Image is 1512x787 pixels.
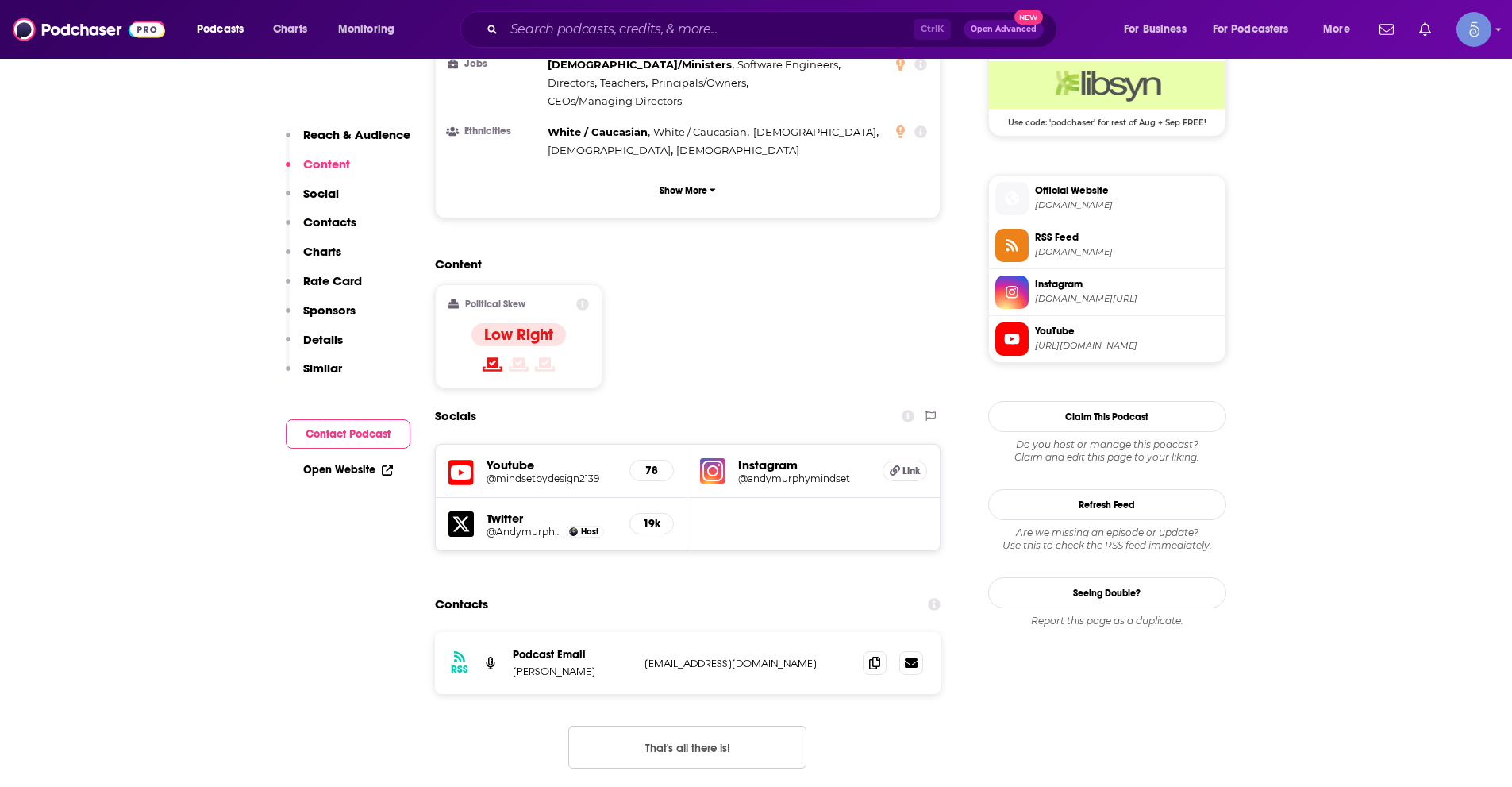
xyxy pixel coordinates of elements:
[186,17,264,42] button: open menu
[338,18,394,41] span: Monitoring
[653,125,747,138] span: White / Caucasian
[989,109,1225,128] span: Use code: 'podchaser' for rest of Aug + Sep FREE!
[303,214,356,230] p: Contacts
[1035,324,1219,338] span: YouTube
[569,527,578,536] img: Andy Murphy
[548,125,648,138] span: White / Caucasian
[286,127,410,156] button: Reach & Audience
[465,299,525,310] h2: Political Skew
[448,176,928,205] button: Show More
[487,511,617,526] h5: Twitter
[644,657,851,670] p: [EMAIL_ADDRESS][DOMAIN_NAME]
[568,726,806,769] button: Nothing here.
[676,144,799,156] span: [DEMOGRAPHIC_DATA]
[1035,199,1219,211] span: andymurphy.online
[273,18,307,41] span: Charts
[13,14,165,44] img: Podchaser - Follow, Share and Rate Podcasts
[548,95,682,107] span: CEOs/Managing Directors
[653,123,749,141] span: ,
[1373,16,1400,43] a: Show notifications dropdown
[448,59,541,69] h3: Jobs
[286,419,410,449] button: Contact Podcast
[1035,293,1219,305] span: instagram.com/andymurphymindset
[988,401,1226,432] button: Claim This Podcast
[737,58,838,71] span: Software Engineers
[737,56,841,74] span: ,
[643,464,660,477] h5: 78
[738,473,870,484] a: @andymurphymindset
[487,457,617,473] h5: Youtube
[753,123,879,141] span: ,
[1312,17,1370,42] button: open menu
[753,125,876,138] span: [DEMOGRAPHIC_DATA]
[303,303,356,318] p: Sponsors
[600,76,645,89] span: Teachers
[548,144,671,156] span: [DEMOGRAPHIC_DATA]
[303,361,342,376] p: Similar
[1456,12,1491,47] span: Logged in as Spiral5-G1
[1035,277,1219,291] span: Instagram
[435,589,488,619] h2: Contacts
[303,127,410,142] p: Reach & Audience
[995,182,1219,215] a: Official Website[DOMAIN_NAME]
[643,517,660,530] h5: 19k
[197,18,244,41] span: Podcasts
[1124,18,1187,41] span: For Business
[303,273,362,288] p: Rate Card
[475,11,1072,48] div: Search podcasts, credits, & more...
[286,273,362,303] button: Rate Card
[435,401,476,431] h2: Socials
[1035,183,1219,198] span: Official Website
[1035,340,1219,352] span: https://www.youtube.com/@mindsetbydesign2139
[504,17,914,42] input: Search podcasts, credits, & more...
[548,58,732,71] span: [DEMOGRAPHIC_DATA]/Ministers
[548,141,673,160] span: ,
[1213,18,1289,41] span: For Podcasters
[1323,18,1350,41] span: More
[964,20,1044,39] button: Open AdvancedNew
[448,126,541,137] h3: Ethnicities
[548,76,594,89] span: Directors
[988,438,1226,464] div: Claim and edit this page to your liking.
[513,665,632,678] p: [PERSON_NAME]
[286,361,342,390] button: Similar
[451,663,468,676] h3: RSS
[660,185,707,196] p: Show More
[548,74,597,92] span: ,
[548,56,734,74] span: ,
[303,332,343,347] p: Details
[286,214,356,244] button: Contacts
[303,244,341,259] p: Charts
[914,19,951,40] span: Ctrl K
[1202,17,1312,42] button: open menu
[1456,12,1491,47] button: Show profile menu
[548,123,650,141] span: ,
[484,325,553,345] h4: Low Right
[989,61,1225,109] img: Libsyn Deal: Use code: 'podchaser' for rest of Aug + Sep FREE!
[700,458,725,484] img: iconImage
[1035,246,1219,258] span: mindsetbydesign.libsyn.com
[513,648,632,662] p: Podcast Email
[600,74,648,92] span: ,
[263,17,317,42] a: Charts
[1456,12,1491,47] img: User Profile
[1413,16,1437,43] a: Show notifications dropdown
[988,527,1226,552] div: Are we missing an episode or update? Use this to check the RSS feed immediately.
[988,615,1226,627] div: Report this page as a duplicate.
[995,229,1219,262] a: RSS Feed[DOMAIN_NAME]
[286,332,343,361] button: Details
[487,526,563,538] a: @Andymurphytv
[988,438,1226,451] span: Do you host or manage this podcast?
[1113,17,1206,42] button: open menu
[286,156,350,186] button: Content
[883,461,927,481] a: Link
[487,473,617,484] a: @mindsetbydesign2139
[1035,230,1219,245] span: RSS Feed
[581,527,598,537] span: Host
[1014,10,1043,25] span: New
